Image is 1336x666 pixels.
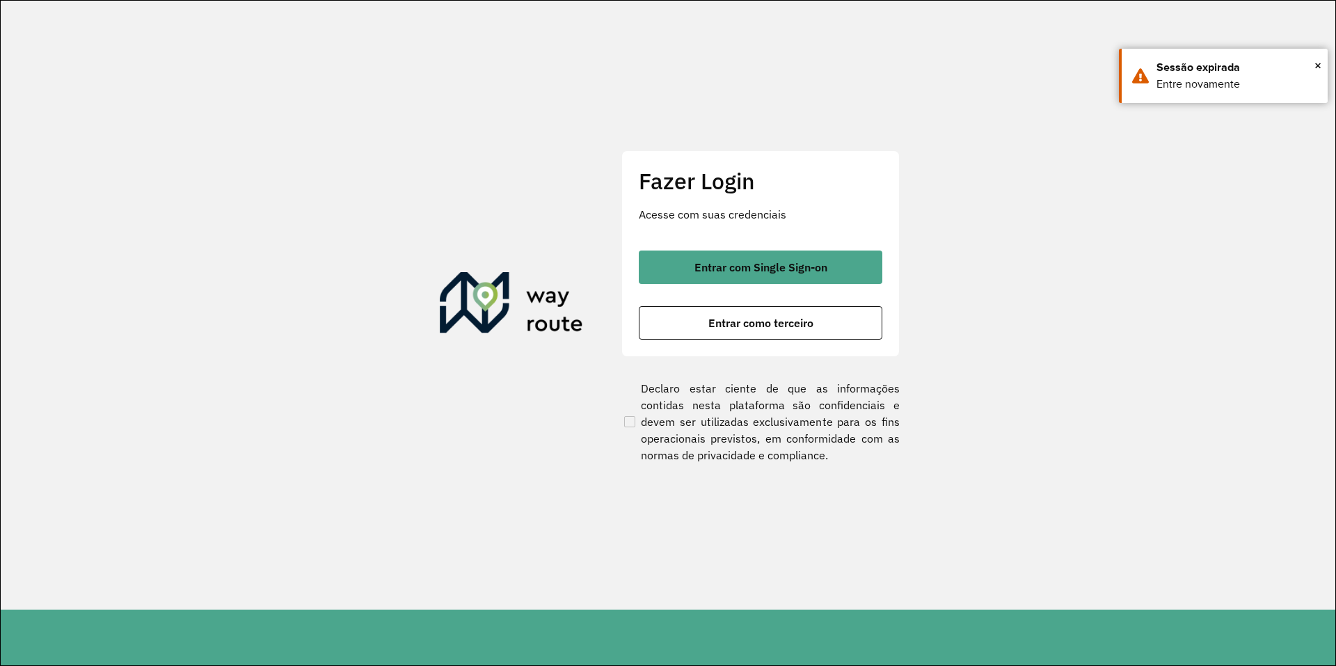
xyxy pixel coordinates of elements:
[1156,59,1317,76] div: Sessão expirada
[694,262,827,273] span: Entrar com Single Sign-on
[639,168,882,194] h2: Fazer Login
[639,251,882,284] button: button
[639,306,882,340] button: button
[1156,76,1317,93] div: Entre novamente
[1314,55,1321,76] span: ×
[621,380,900,463] label: Declaro estar ciente de que as informações contidas nesta plataforma são confidenciais e devem se...
[1314,55,1321,76] button: Close
[440,272,583,339] img: Roteirizador AmbevTech
[639,206,882,223] p: Acesse com suas credenciais
[708,317,813,328] span: Entrar como terceiro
